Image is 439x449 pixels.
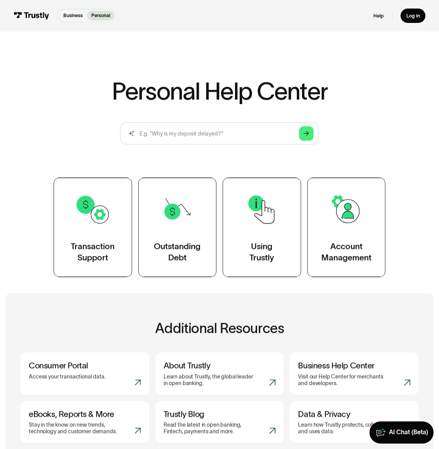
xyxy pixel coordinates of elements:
div: Log in [406,13,420,19]
p: Access your transactional data. [29,373,106,380]
div: AI Chat (Beta) [389,428,428,437]
p: Visit our Help Center for merchants and developers. [298,373,393,386]
p: Read the latest in open banking, Fintech, payments and more. [164,422,258,435]
h2: Additional Resources [21,321,418,336]
div: Account Management [321,241,371,263]
h3: Data & Privacy [298,409,410,419]
a: Log in [401,9,425,23]
a: Trustly BlogRead the latest in open banking, Fintech, payments and more. [155,401,284,443]
h3: Trustly Blog [164,409,275,419]
a: Consumer PortalAccess your transactional data. [21,352,149,395]
h3: eBooks, Reports & More [29,409,141,419]
p: Learn how Trustly protects, collects and uses data. [298,422,393,435]
input: search [120,122,319,144]
a: eBooks, Reports & MoreStay in the know on new trends, technology and customer demands. [21,401,149,443]
a: UsingTrustly [223,178,301,277]
a: Business [59,11,87,21]
p: Stay in the know on new trends, technology and customer demands. [29,422,123,435]
h3: Consumer Portal [29,360,141,370]
form: Search [120,122,319,144]
h1: Personal Help Center [112,80,328,104]
a: About TrustlyLearn about Trustly, the global leader in open banking. [155,352,284,395]
h3: About Trustly [164,360,275,370]
p: Business [63,12,83,19]
a: Help [373,13,384,19]
div: Transaction Support [71,241,115,263]
div: Outstanding Debt [154,241,200,263]
a: TransactionSupport [54,178,132,277]
a: Personal [87,11,114,21]
a: Business Help CenterVisit our Help Center for merchants and developers. [290,352,418,395]
p: Learn about Trustly, the global leader in open banking. [164,373,258,386]
a: OutstandingDebt [138,178,216,277]
a: AI Chat (Beta) [369,421,434,443]
img: Trustly Logo [14,12,49,19]
a: AccountManagement [307,178,386,277]
div: Using Trustly [249,241,274,263]
p: Personal [91,12,110,19]
a: Data & PrivacyLearn how Trustly protects, collects and uses data. [290,401,418,443]
h3: Business Help Center [298,360,410,370]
